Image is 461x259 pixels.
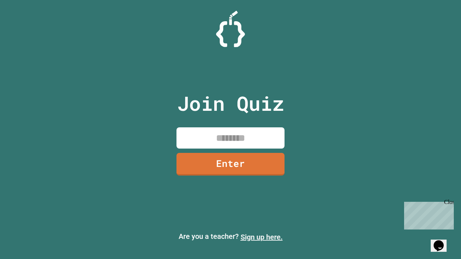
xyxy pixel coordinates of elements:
a: Sign up here. [241,233,283,241]
img: Logo.svg [216,11,245,47]
iframe: chat widget [431,230,454,252]
iframe: chat widget [401,199,454,230]
div: Chat with us now!Close [3,3,50,46]
a: Enter [176,153,285,176]
p: Are you a teacher? [6,231,455,242]
p: Join Quiz [177,88,284,118]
